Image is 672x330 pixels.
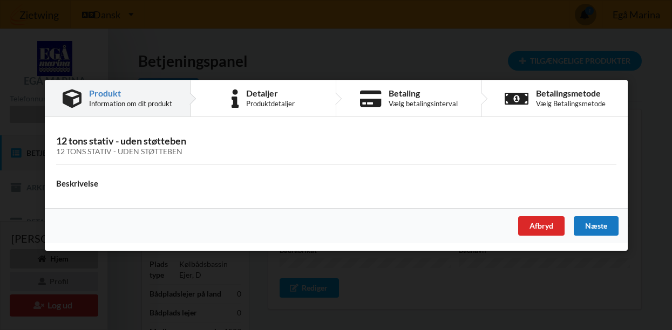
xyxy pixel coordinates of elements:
div: Produkt [89,89,172,98]
div: Betalingsmetode [535,89,605,98]
div: Betaling [389,89,458,98]
h3: 12 tons stativ - uden støtteben [56,134,616,156]
div: Vælg betalingsinterval [389,99,458,108]
div: Detaljer [246,89,295,98]
div: Produktdetaljer [246,99,295,108]
div: Næste [573,216,618,235]
div: 12 tons stativ - uden støtteben [56,147,616,156]
h4: Beskrivelse [56,178,616,189]
div: Information om dit produkt [89,99,172,108]
div: Vælg Betalingsmetode [535,99,605,108]
div: Afbryd [518,216,564,235]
